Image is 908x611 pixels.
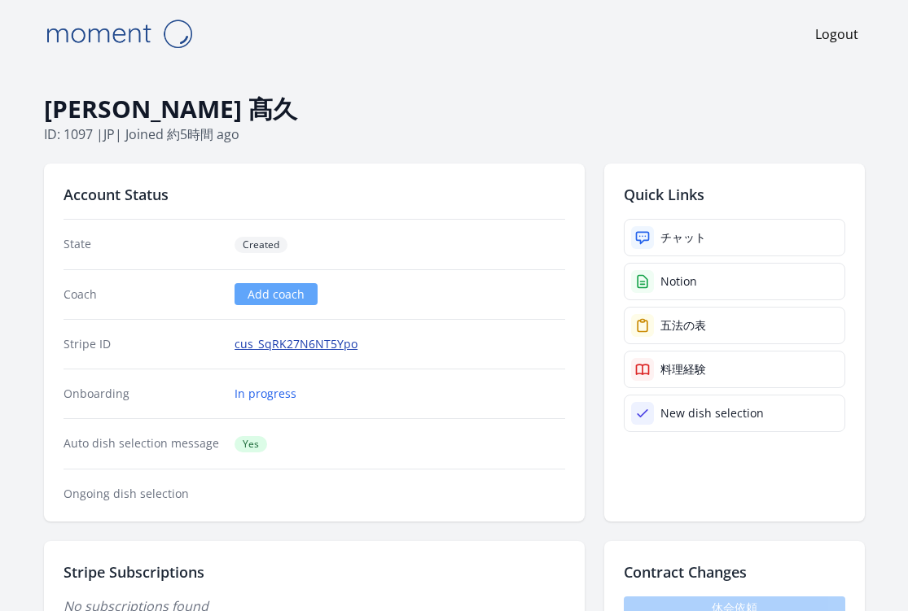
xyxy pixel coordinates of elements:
[815,24,858,44] a: Logout
[64,386,222,402] dt: Onboarding
[660,273,697,290] div: Notion
[64,336,222,352] dt: Stripe ID
[624,395,845,432] a: New dish selection
[660,361,706,378] div: 料理経験
[64,286,222,303] dt: Coach
[44,124,865,144] p: ID: 1097 | | Joined 約5時間 ago
[660,317,706,334] div: 五法の表
[37,13,200,55] img: Moment
[64,561,565,583] h2: Stripe Subscriptions
[624,263,845,300] a: Notion
[44,94,865,124] h1: [PERSON_NAME] 髙久
[64,486,222,502] dt: Ongoing dish selection
[235,336,357,352] a: cus_SqRK27N6NT5Ypo
[660,229,706,246] div: チャット
[624,351,845,388] a: 料理経験
[64,183,565,206] h2: Account Status
[624,307,845,344] a: 五法の表
[64,236,222,253] dt: State
[235,237,287,253] span: Created
[64,435,222,452] dt: Auto dish selection message
[235,436,267,452] span: Yes
[103,125,115,143] span: jp
[235,283,318,305] a: Add coach
[624,561,845,583] h2: Contract Changes
[235,386,296,402] a: In progress
[624,183,845,206] h2: Quick Links
[660,405,764,421] div: New dish selection
[624,219,845,256] a: チャット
